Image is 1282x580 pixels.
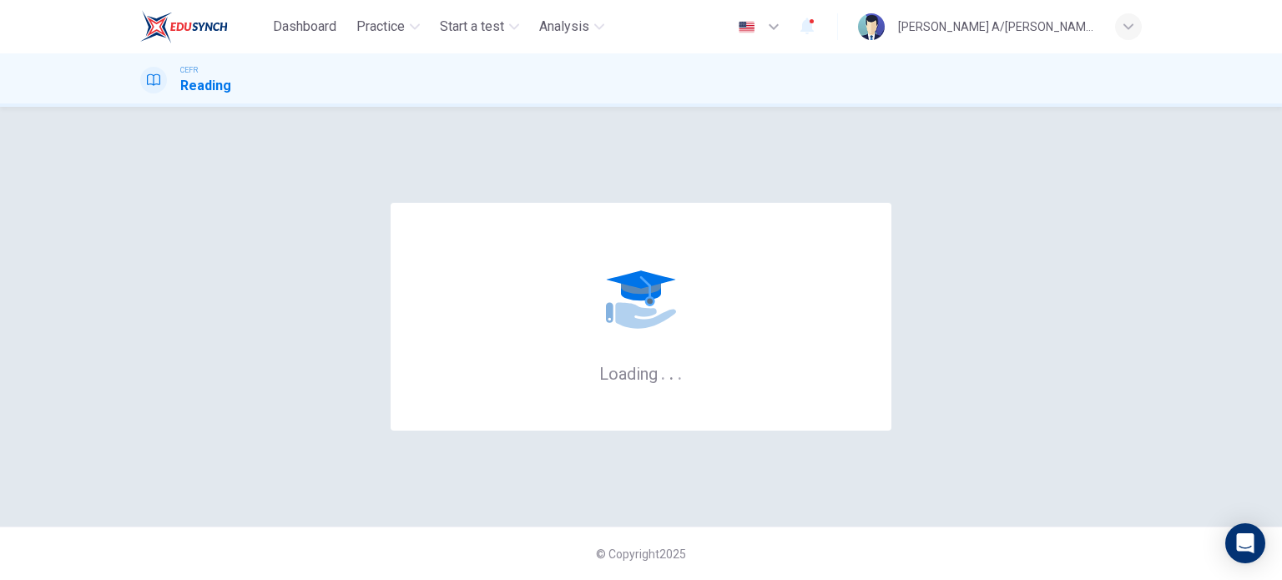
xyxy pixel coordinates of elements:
[273,17,336,37] span: Dashboard
[677,358,683,386] h6: .
[266,12,343,42] button: Dashboard
[599,362,683,384] h6: Loading
[140,10,266,43] a: EduSynch logo
[440,17,504,37] span: Start a test
[669,358,674,386] h6: .
[356,17,405,37] span: Practice
[736,21,757,33] img: en
[140,10,228,43] img: EduSynch logo
[180,64,198,76] span: CEFR
[350,12,426,42] button: Practice
[1225,523,1265,563] div: Open Intercom Messenger
[596,547,686,561] span: © Copyright 2025
[433,12,526,42] button: Start a test
[532,12,611,42] button: Analysis
[539,17,589,37] span: Analysis
[898,17,1095,37] div: [PERSON_NAME] A/[PERSON_NAME]
[858,13,885,40] img: Profile picture
[660,358,666,386] h6: .
[180,76,231,96] h1: Reading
